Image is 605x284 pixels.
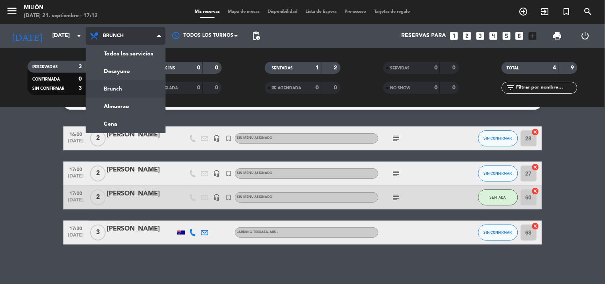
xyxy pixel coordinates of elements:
[302,10,341,14] span: Lista de Espera
[341,10,370,14] span: Pre-acceso
[79,64,82,69] strong: 3
[6,5,18,17] i: menu
[107,189,175,199] div: [PERSON_NAME]
[32,65,58,69] span: RESERVADAS
[462,31,472,41] i: looks_two
[237,136,273,140] span: Sin menú asignado
[316,65,319,71] strong: 1
[515,83,577,92] input: Filtrar por nombre...
[90,225,106,241] span: 3
[264,10,302,14] span: Disponibilidad
[449,31,459,41] i: looks_one
[107,224,175,234] div: [PERSON_NAME]
[86,98,165,115] a: Almuerzo
[79,76,82,82] strong: 0
[90,166,106,181] span: 2
[237,195,273,199] span: Sin menú asignado
[401,33,446,39] span: Reservas para
[86,80,165,98] a: Brunch
[86,63,165,80] a: Desayuno
[86,45,165,63] a: Todos los servicios
[90,189,106,205] span: 2
[215,85,220,91] strong: 0
[272,66,293,70] span: SENTADAS
[484,136,512,140] span: SIN CONFIRMAR
[103,33,124,39] span: Brunch
[490,195,506,199] span: SENTADA
[197,65,200,71] strong: 0
[6,27,48,45] i: [DATE]
[24,4,98,12] div: Milión
[478,166,518,181] button: SIN CONFIRMAR
[66,188,86,197] span: 17:00
[452,65,457,71] strong: 0
[583,7,593,16] i: search
[215,65,220,71] strong: 0
[268,231,278,234] span: , ARS -
[506,66,519,70] span: TOTAL
[392,169,401,178] i: subject
[571,24,599,48] div: LOG OUT
[475,31,485,41] i: looks_3
[237,172,273,175] span: Sin menú asignado
[532,128,540,136] i: cancel
[484,230,512,235] span: SIN CONFIRMAR
[434,85,437,91] strong: 0
[532,163,540,171] i: cancel
[316,85,319,91] strong: 0
[528,31,538,41] i: add_box
[153,86,178,90] span: CANCELADA
[32,77,60,81] span: CONFIRMADA
[580,31,590,41] i: power_settings_new
[478,225,518,241] button: SIN CONFIRMAR
[191,10,224,14] span: Mis reservas
[272,86,302,90] span: RE AGENDADA
[571,65,576,71] strong: 9
[107,130,175,140] div: [PERSON_NAME]
[334,65,339,71] strong: 2
[488,31,499,41] i: looks_4
[532,187,540,195] i: cancel
[66,233,86,242] span: [DATE]
[66,164,86,174] span: 17:00
[32,87,64,91] span: SIN CONFIRMAR
[532,222,540,230] i: cancel
[251,31,261,41] span: pending_actions
[478,130,518,146] button: SIN CONFIRMAR
[66,138,86,148] span: [DATE]
[225,135,233,142] i: turned_in_not
[540,7,550,16] i: exit_to_app
[390,86,411,90] span: NO SHOW
[553,65,556,71] strong: 4
[334,85,339,91] strong: 0
[390,66,410,70] span: SERVIDAS
[478,189,518,205] button: SENTADA
[392,193,401,202] i: subject
[79,85,82,91] strong: 3
[86,115,165,133] a: Cena
[484,171,512,176] span: SIN CONFIRMAR
[107,165,175,175] div: [PERSON_NAME]
[213,170,221,177] i: headset_mic
[452,85,457,91] strong: 0
[562,7,571,16] i: turned_in_not
[237,231,278,234] span: JARDIN o TERRAZA
[501,31,512,41] i: looks_5
[225,170,233,177] i: turned_in_not
[519,7,528,16] i: add_circle_outline
[213,135,221,142] i: headset_mic
[74,31,84,41] i: arrow_drop_down
[66,197,86,207] span: [DATE]
[506,83,515,93] i: filter_list
[434,65,437,71] strong: 0
[90,130,106,146] span: 2
[213,194,221,201] i: headset_mic
[197,85,200,91] strong: 0
[6,5,18,20] button: menu
[225,194,233,201] i: turned_in_not
[224,10,264,14] span: Mapa de mesas
[66,174,86,183] span: [DATE]
[392,134,401,143] i: subject
[66,223,86,233] span: 17:30
[24,12,98,20] div: [DATE] 21. septiembre - 17:12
